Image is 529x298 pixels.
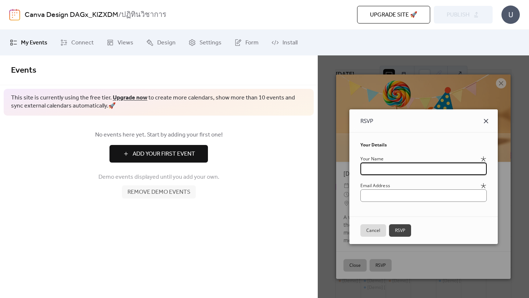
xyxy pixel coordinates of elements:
[357,6,430,23] button: Upgrade site 🚀
[11,145,306,163] a: Add Your First Event
[71,39,94,47] span: Connect
[283,39,298,47] span: Install
[360,156,479,162] div: Your Name
[113,92,147,103] a: Upgrade now
[360,142,387,148] span: Your Details
[98,173,219,182] span: Demo events displayed until you add your own.
[127,188,190,197] span: Remove demo events
[101,33,139,52] a: Views
[11,131,306,139] span: No events here yet. Start by adding your first one!
[245,39,259,47] span: Form
[370,11,417,19] span: Upgrade site 🚀
[109,145,208,163] button: Add Your First Event
[266,33,303,52] a: Install
[229,33,264,52] a: Form
[4,33,53,52] a: My Events
[118,39,133,47] span: Views
[11,94,306,110] span: This site is currently using the free tier. to create more calendars, show more than 10 events an...
[183,33,227,52] a: Settings
[21,39,47,47] span: My Events
[11,62,36,79] span: Events
[55,33,99,52] a: Connect
[122,185,196,199] button: Remove demo events
[133,150,195,159] span: Add Your First Event
[157,39,176,47] span: Design
[501,6,520,24] div: U
[141,33,181,52] a: Design
[360,224,386,237] button: Cancel
[121,8,166,22] b: ปฏิทินวิชาการ
[199,39,222,47] span: Settings
[360,117,373,125] span: RSVP
[118,8,121,22] b: /
[25,8,118,22] a: Canva Design DAGx_KlZXDM
[360,182,479,189] div: Email Address
[389,224,411,237] button: RSVP
[9,9,20,21] img: logo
